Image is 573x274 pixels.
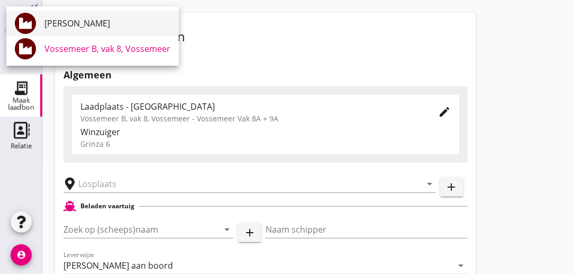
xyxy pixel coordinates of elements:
[80,126,451,138] div: Winzuiger
[63,221,204,238] input: Zoek op (scheeps)naam
[80,113,421,124] div: Vossemeer B, vak 8, Vossemeer - Vossemeer Vak 8A + 9A
[63,68,468,82] h2: Algemeen
[438,105,451,118] i: edit
[78,175,406,192] input: Losplaats
[455,259,468,272] i: arrow_drop_down
[80,138,451,149] div: Grinza 6
[80,201,134,211] h2: Beladen vaartuig
[63,261,173,270] div: [PERSON_NAME] aan boord
[44,17,170,30] div: [PERSON_NAME]
[266,221,468,238] input: Naam schipper
[2,3,40,42] img: logo-small.a267ee39.svg
[44,42,170,55] div: Vossemeer B, vak 8, Vossemeer
[423,178,436,190] i: arrow_drop_down
[221,223,233,236] i: arrow_drop_down
[243,226,256,239] i: add
[11,244,32,266] i: account_circle
[445,181,458,193] i: add
[80,100,421,113] div: Laadplaats - [GEOGRAPHIC_DATA]
[11,143,32,149] div: Relatie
